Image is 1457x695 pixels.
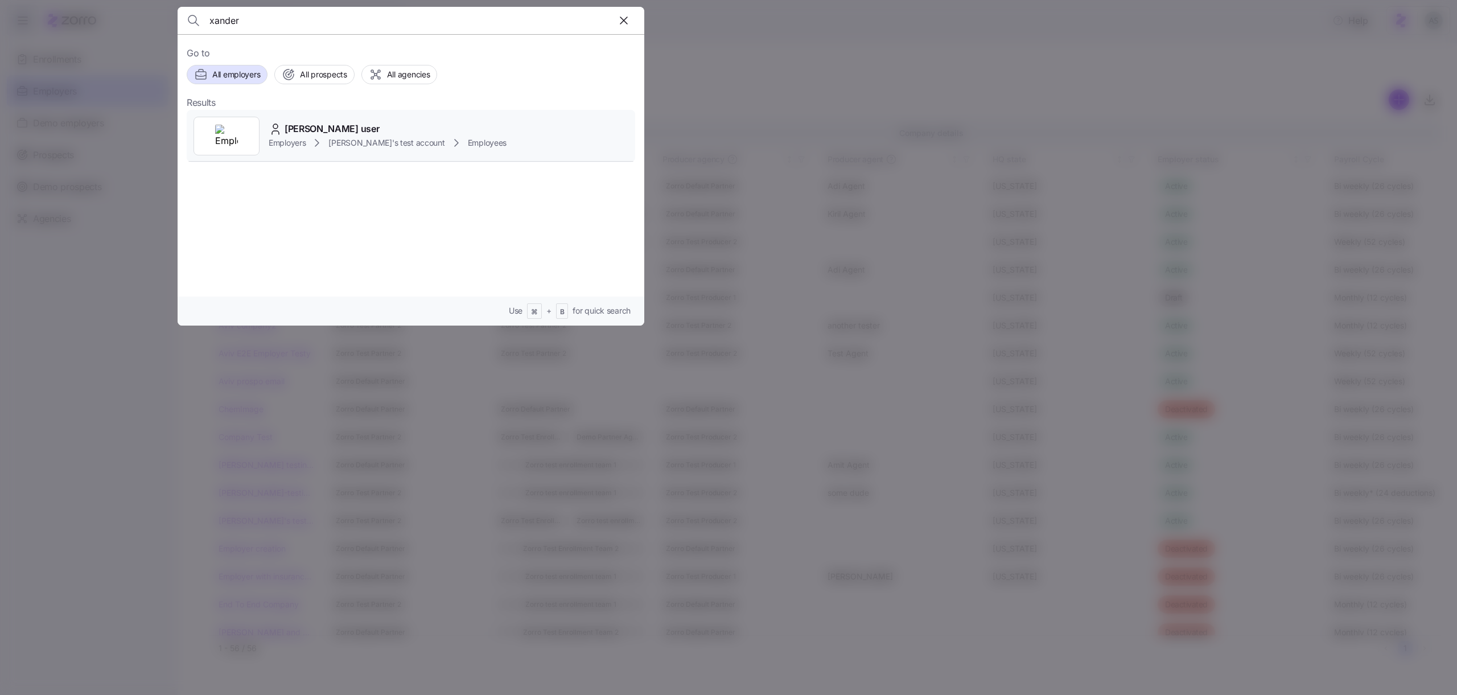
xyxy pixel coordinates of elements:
[387,69,430,80] span: All agencies
[509,305,522,316] span: Use
[212,69,260,80] span: All employers
[531,307,538,317] span: ⌘
[285,122,379,136] span: [PERSON_NAME] user
[573,305,631,316] span: for quick search
[300,69,347,80] span: All prospects
[215,125,238,147] img: Employer logo
[328,137,444,149] span: [PERSON_NAME]'s test account
[187,96,216,110] span: Results
[269,137,306,149] span: Employers
[187,46,635,60] span: Go to
[468,137,507,149] span: Employees
[361,65,438,84] button: All agencies
[187,65,267,84] button: All employers
[560,307,565,317] span: B
[274,65,354,84] button: All prospects
[546,305,551,316] span: +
